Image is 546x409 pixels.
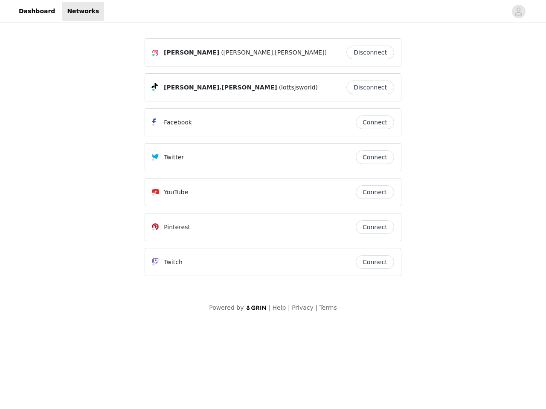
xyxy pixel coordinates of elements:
[152,49,159,56] img: Instagram Icon
[356,150,394,164] button: Connect
[279,83,318,92] span: (lottsjsworld)
[273,304,286,311] a: Help
[164,223,190,232] p: Pinterest
[315,304,317,311] span: |
[514,5,523,18] div: avatar
[356,255,394,269] button: Connect
[164,258,183,267] p: Twitch
[292,304,314,311] a: Privacy
[346,81,394,94] button: Disconnect
[14,2,60,21] a: Dashboard
[319,304,337,311] a: Terms
[164,188,188,197] p: YouTube
[62,2,104,21] a: Networks
[164,83,277,92] span: [PERSON_NAME].[PERSON_NAME]
[356,185,394,199] button: Connect
[346,46,394,59] button: Disconnect
[288,304,290,311] span: |
[209,304,244,311] span: Powered by
[221,48,327,57] span: ([PERSON_NAME].[PERSON_NAME])
[246,305,267,311] img: logo
[269,304,271,311] span: |
[356,115,394,129] button: Connect
[164,153,184,162] p: Twitter
[164,48,219,57] span: [PERSON_NAME]
[164,118,192,127] p: Facebook
[356,220,394,234] button: Connect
